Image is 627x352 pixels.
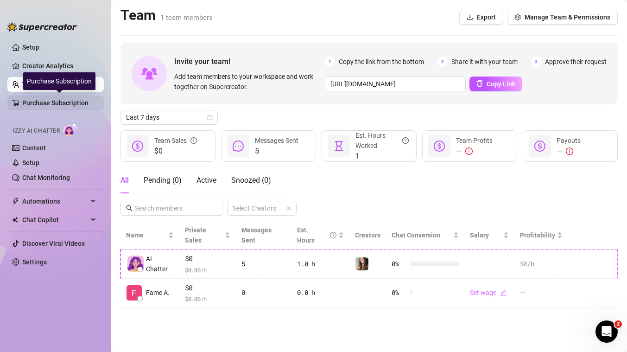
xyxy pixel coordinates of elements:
span: setting [514,14,521,20]
span: Salary [470,231,489,239]
span: copy [476,80,483,87]
span: Team Profits [456,137,493,144]
span: 0 % [392,259,406,269]
td: — [514,279,568,308]
a: Team Analytics [22,81,68,88]
a: Settings [22,258,47,266]
span: search [126,205,133,211]
span: Copy Link [487,80,515,88]
span: exclamation-circle [566,147,573,155]
span: Copy the link from the bottom [339,57,424,67]
span: 1 team members [160,13,213,22]
span: Approve their request [545,57,607,67]
span: 0 % [392,288,406,298]
span: Snoozed ( 0 ) [231,176,271,185]
span: Last 7 days [126,110,212,124]
span: calendar [207,115,213,120]
div: 5 [241,259,286,269]
div: 0.0 h [297,288,344,298]
span: 2 [437,57,448,67]
button: Export [459,10,503,25]
div: — [557,146,581,157]
span: Chat Conversion [392,231,440,239]
span: Share it with your team [451,57,518,67]
a: Setup [22,159,39,166]
span: dollar-circle [534,141,545,152]
span: Manage Team & Permissions [525,13,610,21]
img: Bella🫧 [355,257,368,270]
div: Pending ( 0 ) [144,175,182,186]
span: thunderbolt [12,198,19,205]
img: Fame Agency [127,285,142,301]
span: $ 0.00 /h [185,294,231,303]
span: Profitability [520,231,555,239]
span: 5 [255,146,298,157]
span: Fame A. [146,288,170,298]
span: Private Sales [185,226,206,244]
span: Izzy AI Chatter [13,127,60,135]
span: AI Chatter [146,254,174,274]
a: Purchase Subscription [22,96,96,110]
div: 0 [241,288,286,298]
a: Set wageedit [470,289,507,296]
span: download [467,14,473,20]
span: 3 [531,57,541,67]
span: Add team members to your workspace and work together on Supercreator. [174,71,321,92]
a: Setup [22,44,39,51]
span: Chat Copilot [22,212,88,227]
th: Creators [349,221,386,250]
button: Manage Team & Permissions [507,10,618,25]
div: Team Sales [154,135,197,146]
span: info-circle [190,135,197,146]
span: 2 [614,320,622,328]
span: Payouts [557,137,581,144]
input: Search members [134,203,210,213]
span: Automations [22,194,88,209]
a: Chat Monitoring [22,174,70,181]
span: $0 [185,282,231,294]
span: Export [477,13,496,21]
img: logo-BBDzfeDw.svg [7,22,77,32]
span: dollar-circle [434,141,445,152]
span: Messages Sent [241,226,272,244]
span: 1 [355,151,409,162]
span: Invite your team! [174,56,325,67]
div: — [456,146,493,157]
span: hourglass [333,141,344,152]
button: Copy Link [469,77,522,91]
span: exclamation-circle [465,147,473,155]
div: Est. Hours Worked [355,130,409,151]
a: Creator Analytics [22,58,96,73]
span: team [286,205,291,211]
div: $0 /h [520,259,563,269]
h2: Team [120,6,213,24]
span: edit [500,289,507,296]
th: Name [120,221,179,250]
span: $0 [185,253,231,264]
span: dollar-circle [132,141,143,152]
iframe: Intercom live chat [595,320,618,343]
div: 1.0 h [297,259,344,269]
span: Messages Sent [255,137,298,144]
a: Discover Viral Videos [22,240,85,247]
span: Active [196,176,216,185]
span: message [233,141,244,152]
img: AI Chatter [63,123,78,136]
div: All [120,175,129,186]
span: question-circle [402,130,409,151]
a: Content [22,144,46,152]
span: $ 0.00 /h [185,265,231,275]
img: Chat Copilot [12,217,18,223]
span: question-circle [330,225,336,245]
span: Name [126,230,166,240]
img: izzy-ai-chatter-avatar-DDCN_rTZ.svg [127,256,144,272]
span: 1 [325,57,335,67]
span: $0 [154,146,197,157]
div: Est. Hours [297,225,336,245]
